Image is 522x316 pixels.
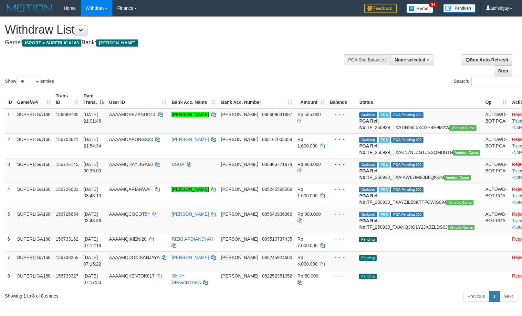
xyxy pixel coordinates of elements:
[172,236,213,242] a: RIZKI ARDIANSYAH
[221,187,258,192] span: [PERSON_NAME]
[453,150,480,156] span: Vendor URL: https://trx31.1velocity.biz
[499,291,517,302] a: Next
[489,291,500,302] a: 1
[15,251,53,270] td: SUPERLIGA168
[359,274,377,279] span: Pending
[357,133,483,158] td: TF_250929_TXAKN7NLZGTZSSQMBU1N
[379,112,390,118] span: Marked by aafchhiseyha
[262,112,292,117] span: Copy 085609631987 to clipboard
[449,125,476,131] span: Vendor URL: https://trx31.1velocity.biz
[5,290,213,299] div: Showing 1 to 8 of 8 entries
[295,90,327,108] th: Amount: activate to sort column ascending
[359,218,379,230] b: PGA Ref. No:
[483,183,509,208] td: AUTOWD-BOT-PGA
[15,270,53,288] td: SUPERLIGA168
[84,273,101,285] span: [DATE] 07:17:30
[494,65,512,76] a: Stop
[357,90,483,108] th: Status
[357,158,483,183] td: TF_250930_TXAIKW67IM93BIIQI62M
[379,187,390,192] span: Marked by aafchhiseyha
[262,273,292,278] span: Copy 082252351052 to clipboard
[221,137,258,142] span: [PERSON_NAME]
[109,255,160,260] span: AAAAMQDONISANJAYA
[359,212,377,217] span: Grabbed
[444,175,471,180] span: Vendor URL: https://trx31.1velocity.biz
[330,236,354,242] div: - - -
[109,212,150,217] span: AAAAMQCOCOT54
[172,112,209,117] a: [PERSON_NAME]
[15,90,53,108] th: Game/API: activate to sort column ascending
[221,255,258,260] span: [PERSON_NAME]
[298,137,318,148] span: Rp 1.600.000
[344,54,391,65] div: PGA Site Balance /
[330,211,354,217] div: - - -
[359,255,377,261] span: Pending
[5,23,341,36] h1: Withdraw List
[262,162,292,167] span: Copy 085863771878 to clipboard
[109,187,153,192] span: AAAAMQARIARWAH
[298,112,321,117] span: Rp 555.000
[391,112,423,118] span: PGA Pending
[359,237,377,242] span: Pending
[81,90,107,108] th: Date Trans.: activate to sort column descending
[22,39,81,47] span: ISPORT > SUPERLIGA168
[221,112,258,117] span: [PERSON_NAME]
[56,212,78,217] span: 156726654
[16,77,40,86] select: Showentries
[483,90,509,108] th: Op: activate to sort column ascending
[218,90,295,108] th: Bank Acc. Number: activate to sort column ascending
[454,77,517,86] label: Search:
[462,54,512,65] a: Run Auto-Refresh
[357,208,483,233] td: TF_250930_TXANQ3IG1Y2JX3ZLDS0J
[298,162,321,167] span: Rp 908.000
[172,187,209,192] a: [PERSON_NAME]
[471,77,517,86] input: Search:
[330,161,354,168] div: - - -
[5,158,15,183] td: 3
[109,112,156,117] span: AAAAMQREZANDO14
[84,236,101,248] span: [DATE] 07:12:18
[221,273,258,278] span: [PERSON_NAME]
[330,254,354,261] div: - - -
[359,137,377,143] span: Grabbed
[395,57,425,62] span: None selected
[53,90,81,108] th: Trans ID: activate to sort column ascending
[221,212,258,217] span: [PERSON_NAME]
[109,162,153,167] span: AAAAMQHAYLIGA68
[262,255,292,260] span: Copy 082245924600 to clipboard
[172,255,209,260] a: [PERSON_NAME]
[15,183,53,208] td: SUPERLIGA168
[298,273,318,278] span: Rp 50.000
[172,212,209,217] a: [PERSON_NAME]
[96,39,138,47] span: [PERSON_NAME]
[391,212,423,217] span: PGA Pending
[379,162,390,168] span: Marked by aafchhiseyha
[5,77,54,86] label: Show entries
[262,236,292,242] span: Copy 089510737435 to clipboard
[5,133,15,158] td: 2
[483,108,509,134] td: AUTOWD-BOT-PGA
[172,273,201,285] a: ONKY DIRGANTARA
[109,273,155,278] span: AAAAMQKENTOK017
[15,158,53,183] td: SUPERLIGA168
[15,133,53,158] td: SUPERLIGA168
[109,137,153,142] span: AAAAMQAPONGS23
[5,90,15,108] th: ID
[298,236,318,248] span: Rp 7.000.000
[56,137,78,142] span: 156703621
[330,136,354,143] div: - - -
[84,162,101,173] span: [DATE] 00:35:00
[359,118,379,130] b: PGA Ref. No:
[15,208,53,233] td: SUPERLIGA168
[463,291,489,302] a: Previous
[406,4,433,13] img: Button%20Memo.svg
[5,270,15,288] td: 8
[359,187,377,192] span: Grabbed
[391,162,423,168] span: PGA Pending
[429,2,438,7] span: 34
[262,137,292,142] span: Copy 083167005358 to clipboard
[5,39,341,46] h4: Game: Bank:
[169,90,218,108] th: Bank Acc. Name: activate to sort column ascending
[262,187,292,192] span: Copy 085245595509 to clipboard
[56,255,78,260] span: 156733255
